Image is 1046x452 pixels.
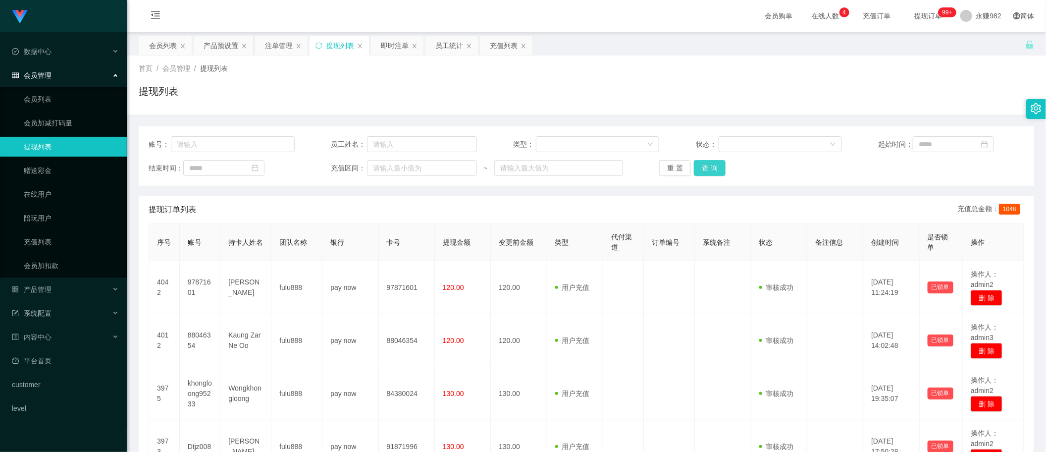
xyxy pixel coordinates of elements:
[863,367,919,420] td: [DATE] 19:35:07
[443,443,464,451] span: 130.00
[839,7,849,17] sup: 4
[331,163,367,173] span: 充值区间：
[149,367,180,420] td: 3975
[12,10,28,24] img: logo.9652507e.png
[521,43,526,49] i: 图标: close
[200,64,228,72] span: 提现列表
[228,238,263,246] span: 持卡人姓名
[971,270,998,288] span: 操作人：admin2
[157,64,158,72] span: /
[703,238,731,246] span: 系统备注
[555,443,590,451] span: 用户充值
[12,71,52,79] span: 会员管理
[252,165,259,171] i: 图标: calendar
[149,139,171,150] span: 账号：
[435,36,463,55] div: 员工统计
[162,64,190,72] span: 会员管理
[647,141,653,148] i: 图标: down
[971,290,1002,306] button: 删 除
[938,7,956,17] sup: 259
[12,375,119,395] a: customer
[443,337,464,344] span: 120.00
[12,48,19,55] i: 图标: check-circle-o
[367,136,477,152] input: 请输入
[271,314,322,367] td: fulu888
[24,208,119,228] a: 陪玩用户
[220,314,271,367] td: Kaung Zar Ne Oo
[491,314,547,367] td: 120.00
[12,286,19,293] i: 图标: appstore-o
[24,89,119,109] a: 会员列表
[265,36,293,55] div: 注单管理
[322,261,378,314] td: pay now
[971,429,998,448] span: 操作人：admin2
[241,43,247,49] i: 图标: close
[149,261,180,314] td: 4042
[514,139,536,150] span: 类型：
[379,314,435,367] td: 88046354
[652,238,680,246] span: 订单编号
[499,238,533,246] span: 变更前金额
[139,84,178,99] h1: 提现列表
[807,12,844,19] span: 在线人数
[24,113,119,133] a: 会员加减打码量
[858,12,896,19] span: 充值订单
[279,238,307,246] span: 团队名称
[149,163,183,173] span: 结束时间：
[381,36,409,55] div: 即时注单
[910,12,947,19] span: 提现订单
[315,42,322,49] i: 图标: sync
[555,390,590,397] span: 用户充值
[928,335,953,346] button: 已锁单
[379,261,435,314] td: 97871601
[24,256,119,276] a: 会员加扣款
[466,43,472,49] i: 图标: close
[555,337,590,344] span: 用户充值
[322,367,378,420] td: pay now
[928,282,953,293] button: 已锁单
[379,367,435,420] td: 84380024
[659,160,691,176] button: 重 置
[981,141,988,148] i: 图标: calendar
[928,233,948,251] span: 是否锁单
[387,238,401,246] span: 卡号
[477,163,494,173] span: ~
[871,238,899,246] span: 创建时间
[759,390,794,397] span: 审核成功
[443,390,464,397] span: 130.00
[759,238,773,246] span: 状态
[330,238,344,246] span: 银行
[555,238,569,246] span: 类型
[271,367,322,420] td: fulu888
[12,285,52,293] span: 产品管理
[443,283,464,291] span: 120.00
[12,309,52,317] span: 系统配置
[490,36,518,55] div: 充值列表
[759,283,794,291] span: 审核成功
[759,443,794,451] span: 审核成功
[139,0,172,32] i: 图标: menu-fold
[149,204,196,216] span: 提现订单列表
[971,238,985,246] span: 操作
[12,48,52,56] span: 数据中心
[24,161,119,180] a: 赠送彩金
[180,367,220,420] td: khongloong95233
[971,376,998,395] span: 操作人：admin2
[12,398,119,418] a: level
[971,323,998,341] span: 操作人：admin3
[863,314,919,367] td: [DATE] 14:02:48
[12,333,52,341] span: 内容中心
[412,43,418,49] i: 图标: close
[149,314,180,367] td: 4012
[271,261,322,314] td: fulu888
[149,36,177,55] div: 会员列表
[296,43,302,49] i: 图标: close
[957,204,1024,216] div: 充值总金额：
[863,261,919,314] td: [DATE] 11:24:19
[180,43,186,49] i: 图标: close
[322,314,378,367] td: pay now
[139,64,153,72] span: 首页
[694,160,726,176] button: 查 询
[157,238,171,246] span: 序号
[971,396,1002,412] button: 删 除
